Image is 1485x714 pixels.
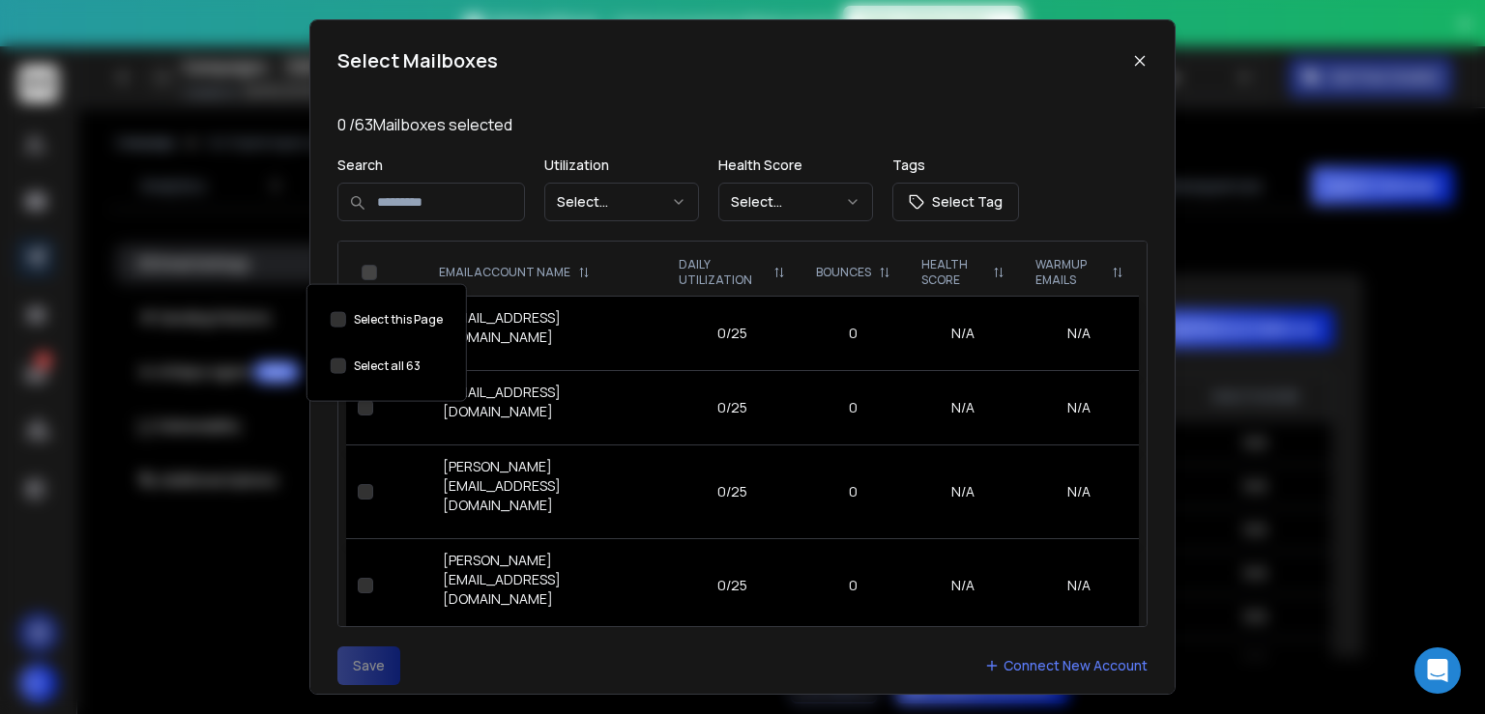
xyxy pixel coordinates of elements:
p: HEALTH SCORE [921,257,984,288]
p: 0 / 63 Mailboxes selected [337,113,1148,136]
p: Tags [892,156,1019,175]
p: Utilization [544,156,699,175]
button: Select Tag [892,183,1019,221]
button: Select... [544,183,699,221]
p: WARMUP EMAILS [1035,257,1104,288]
label: Select this Page [354,312,443,328]
button: Select... [718,183,873,221]
p: Search [337,156,525,175]
p: Health Score [718,156,873,175]
label: Select all 63 [354,358,421,374]
div: Open Intercom Messenger [1414,647,1461,694]
p: DAILY UTILIZATION [679,257,766,288]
